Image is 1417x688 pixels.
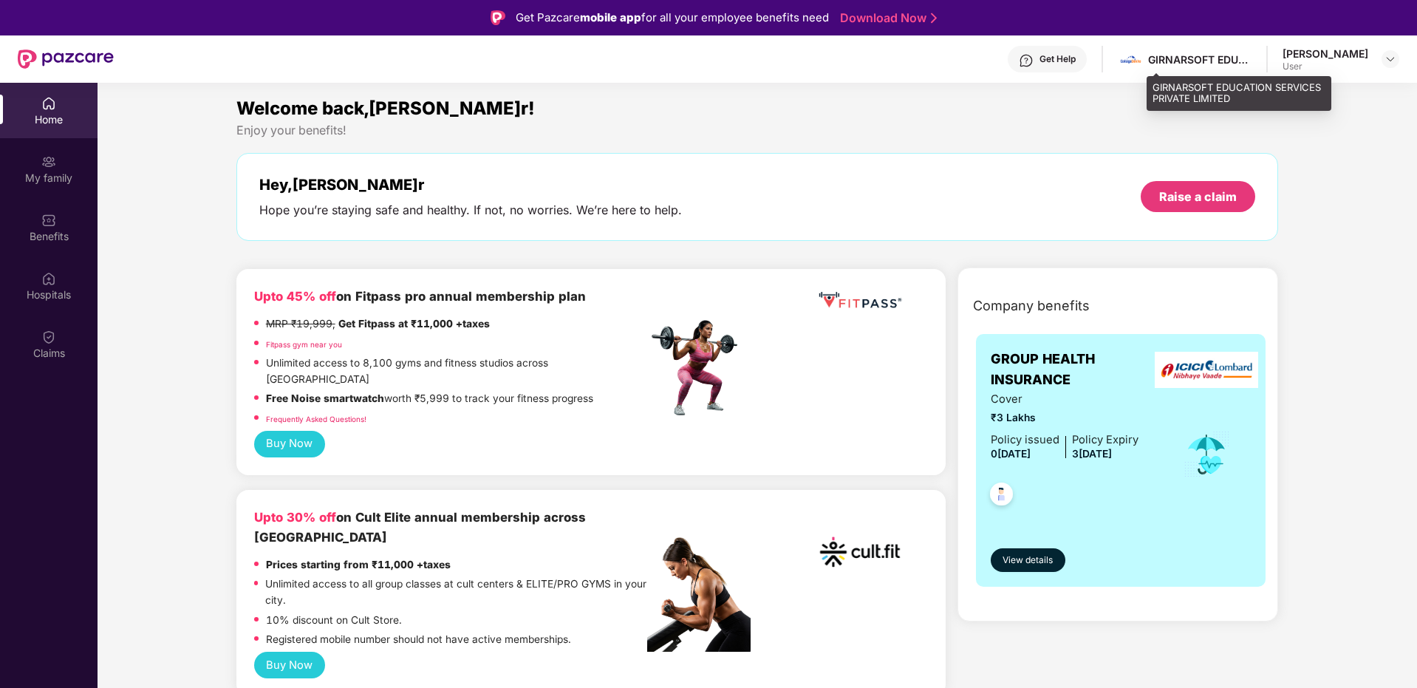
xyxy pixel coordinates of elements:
[991,448,1031,460] span: 0[DATE]
[1159,188,1237,205] div: Raise a claim
[254,289,336,304] b: Upto 45% off
[41,271,56,286] img: svg+xml;base64,PHN2ZyBpZD0iSG9zcGl0YWxzIiB4bWxucz0iaHR0cDovL3d3dy53My5vcmcvMjAwMC9zdmciIHdpZHRoPS...
[1384,53,1396,65] img: svg+xml;base64,PHN2ZyBpZD0iRHJvcGRvd24tMzJ4MzIiIHhtbG5zPSJodHRwOi8vd3d3LnczLm9yZy8yMDAwL3N2ZyIgd2...
[236,123,1279,138] div: Enjoy your benefits!
[236,98,535,119] span: Welcome back,[PERSON_NAME]r!
[1019,53,1034,68] img: svg+xml;base64,PHN2ZyBpZD0iSGVscC0zMngzMiIgeG1sbnM9Imh0dHA6Ly93d3cudzMub3JnLzIwMDAvc3ZnIiB3aWR0aD...
[983,478,1020,514] img: svg+xml;base64,PHN2ZyB4bWxucz0iaHR0cDovL3d3dy53My5vcmcvMjAwMC9zdmciIHdpZHRoPSI0OC45NDMiIGhlaWdodD...
[991,410,1138,426] span: ₹3 Lakhs
[1039,53,1076,65] div: Get Help
[991,391,1138,408] span: Cover
[991,432,1059,449] div: Policy issued
[1003,554,1053,568] span: View details
[266,613,402,629] p: 10% discount on Cult Store.
[266,318,335,330] del: MRP ₹19,999,
[580,10,641,24] strong: mobile app
[266,340,342,349] a: Fitpass gym near you
[840,10,932,26] a: Download Now
[647,316,751,420] img: fpp.png
[259,176,682,194] div: Hey, [PERSON_NAME]r
[491,10,505,25] img: Logo
[1072,448,1112,460] span: 3[DATE]
[991,349,1163,391] span: GROUP HEALTH INSURANCE
[41,96,56,111] img: svg+xml;base64,PHN2ZyBpZD0iSG9tZSIgeG1sbnM9Imh0dHA6Ly93d3cudzMub3JnLzIwMDAvc3ZnIiB3aWR0aD0iMjAiIG...
[1147,76,1331,111] div: GIRNARSOFT EDUCATION SERVICES PRIVATE LIMITED
[1155,352,1258,388] img: insurerLogo
[266,559,451,571] strong: Prices starting from ₹11,000 +taxes
[816,508,904,596] img: cult.png
[254,510,336,525] b: Upto 30% off
[259,202,682,218] div: Hope you’re staying safe and healthy. If not, no worries. We’re here to help.
[266,632,571,648] p: Registered mobile number should not have active memberships.
[41,213,56,228] img: svg+xml;base64,PHN2ZyBpZD0iQmVuZWZpdHMiIHhtbG5zPSJodHRwOi8vd3d3LnczLm9yZy8yMDAwL3N2ZyIgd2lkdGg9Ij...
[1183,430,1231,479] img: icon
[973,296,1090,316] span: Company benefits
[18,50,114,69] img: New Pazcare Logo
[931,10,937,26] img: Stroke
[266,391,593,407] p: worth ₹5,999 to track your fitness progress
[266,355,647,387] p: Unlimited access to 8,100 gyms and fitness studios across [GEOGRAPHIC_DATA]
[254,510,586,544] b: on Cult Elite annual membership across [GEOGRAPHIC_DATA]
[1120,49,1141,70] img: cd%20colored%20full%20logo%20(1).png
[41,330,56,344] img: svg+xml;base64,PHN2ZyBpZD0iQ2xhaW0iIHhtbG5zPSJodHRwOi8vd3d3LnczLm9yZy8yMDAwL3N2ZyIgd2lkdGg9IjIwIi...
[265,576,646,608] p: Unlimited access to all group classes at cult centers & ELITE/PRO GYMS in your city.
[516,9,829,27] div: Get Pazcare for all your employee benefits need
[816,287,904,314] img: fppp.png
[1072,432,1138,449] div: Policy Expiry
[266,415,366,423] a: Frequently Asked Questions!
[338,318,490,330] strong: Get Fitpass at ₹11,000 +taxes
[254,652,325,679] button: Buy Now
[41,154,56,169] img: svg+xml;base64,PHN2ZyB3aWR0aD0iMjAiIGhlaWdodD0iMjAiIHZpZXdCb3g9IjAgMCAyMCAyMCIgZmlsbD0ibm9uZSIgeG...
[254,431,325,458] button: Buy Now
[1148,52,1252,67] div: GIRNARSOFT EDUCATION SERVICES PRIVATE LIMITED
[254,289,586,304] b: on Fitpass pro annual membership plan
[647,537,751,652] img: pc2.png
[1283,47,1368,61] div: [PERSON_NAME]
[991,548,1065,572] button: View details
[266,392,384,404] strong: Free Noise smartwatch
[1283,61,1368,72] div: User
